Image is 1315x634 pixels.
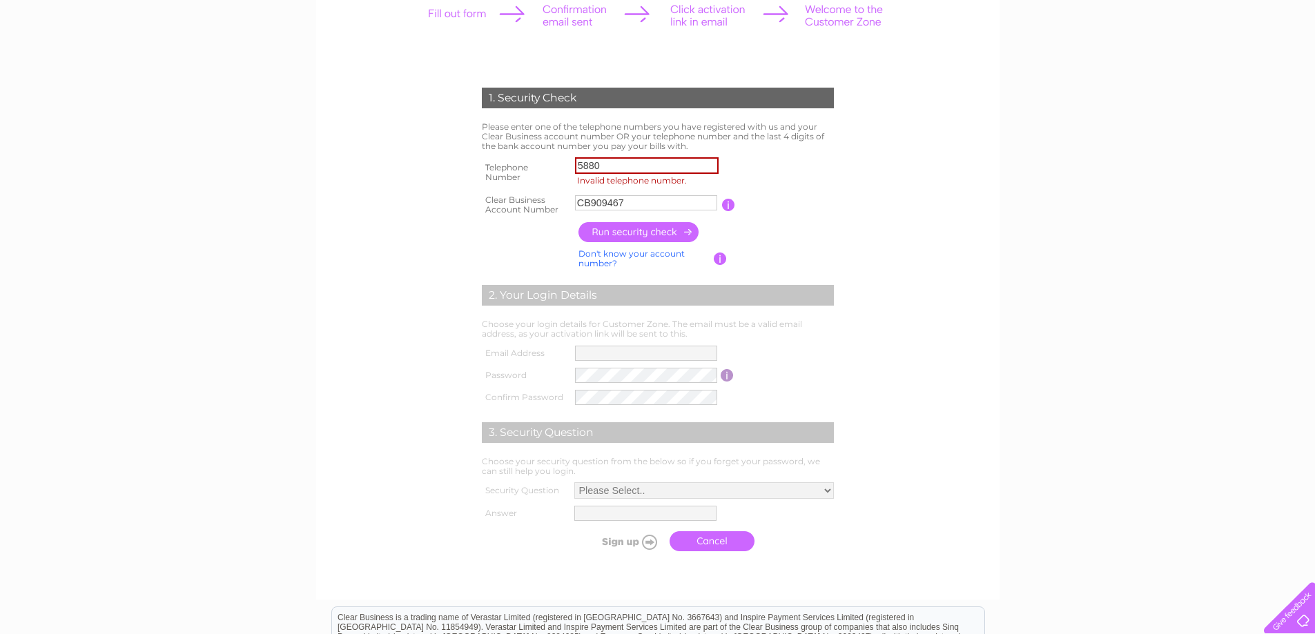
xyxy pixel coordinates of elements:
[332,8,984,67] div: Clear Business is a trading name of Verastar Limited (registered in [GEOGRAPHIC_DATA] No. 3667643...
[478,479,571,502] th: Security Question
[575,174,723,188] label: Invalid telephone number.
[478,191,572,219] th: Clear Business Account Number
[722,199,735,211] input: Information
[714,252,727,265] input: Information
[482,88,834,108] div: 1. Security Check
[478,154,572,191] th: Telephone Number
[1195,59,1236,69] a: Telecoms
[1055,7,1150,24] a: 0333 014 3131
[478,119,837,154] td: Please enter one of the telephone numbers you have registered with us and your Clear Business acc...
[46,36,117,78] img: logo.png
[721,369,734,382] input: Information
[478,342,572,364] th: Email Address
[1273,59,1307,69] a: Contact
[578,532,663,551] input: Submit
[478,502,571,524] th: Answer
[578,248,685,268] a: Don't know your account number?
[478,453,837,479] td: Choose your security question from the below so if you forget your password, we can still help yo...
[670,531,754,551] a: Cancel
[1245,59,1265,69] a: Blog
[478,364,572,386] th: Password
[1122,59,1148,69] a: Water
[482,422,834,443] div: 3. Security Question
[482,285,834,306] div: 2. Your Login Details
[478,316,837,342] td: Choose your login details for Customer Zone. The email must be a valid email address, as your act...
[478,386,572,408] th: Confirm Password
[1156,59,1187,69] a: Energy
